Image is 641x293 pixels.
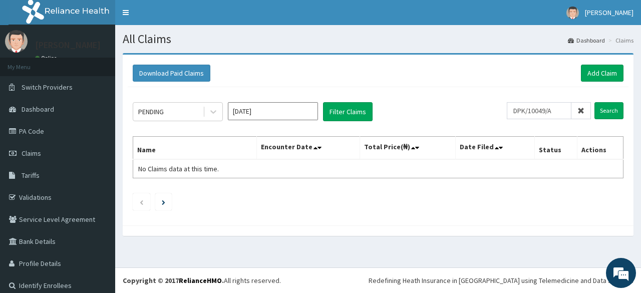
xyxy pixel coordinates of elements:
img: User Image [5,30,28,53]
button: Download Paid Claims [133,65,210,82]
a: Next page [162,197,165,206]
div: PENDING [138,107,164,117]
th: Date Filed [455,137,534,160]
span: Switch Providers [22,83,73,92]
input: Search [594,102,623,119]
th: Encounter Date [256,137,360,160]
span: [PERSON_NAME] [585,8,633,17]
th: Actions [577,137,623,160]
li: Claims [606,36,633,45]
div: Redefining Heath Insurance in [GEOGRAPHIC_DATA] using Telemedicine and Data Science! [369,275,633,285]
a: RelianceHMO [179,276,222,285]
a: Previous page [139,197,144,206]
h1: All Claims [123,33,633,46]
input: Search by HMO ID [507,102,571,119]
p: [PERSON_NAME] [35,41,101,50]
span: No Claims data at this time. [138,164,219,173]
img: User Image [566,7,579,19]
th: Status [534,137,577,160]
a: Online [35,55,59,62]
a: Add Claim [581,65,623,82]
th: Name [133,137,257,160]
button: Filter Claims [323,102,373,121]
span: Claims [22,149,41,158]
strong: Copyright © 2017 . [123,276,224,285]
a: Dashboard [568,36,605,45]
th: Total Price(₦) [360,137,455,160]
span: Tariffs [22,171,40,180]
span: Dashboard [22,105,54,114]
input: Select Month and Year [228,102,318,120]
footer: All rights reserved. [115,267,641,293]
